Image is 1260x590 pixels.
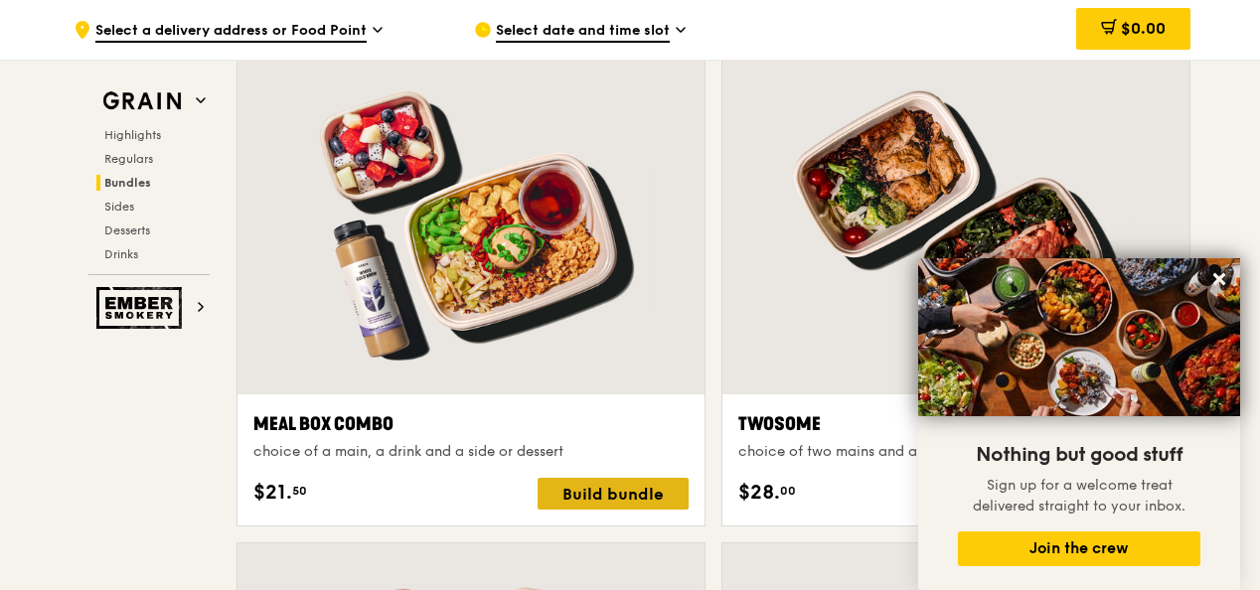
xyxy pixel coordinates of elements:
[738,478,780,508] span: $28.
[104,247,138,261] span: Drinks
[104,200,134,214] span: Sides
[96,287,188,329] img: Ember Smokery web logo
[1203,263,1235,295] button: Close
[976,443,1182,467] span: Nothing but good stuff
[253,478,292,508] span: $21.
[973,477,1185,515] span: Sign up for a welcome treat delivered straight to your inbox.
[738,410,1174,438] div: Twosome
[95,21,367,43] span: Select a delivery address or Food Point
[538,478,689,510] div: Build bundle
[104,128,161,142] span: Highlights
[496,21,670,43] span: Select date and time slot
[958,531,1200,566] button: Join the crew
[918,258,1240,416] img: DSC07876-Edit02-Large.jpeg
[104,176,151,190] span: Bundles
[104,152,153,166] span: Regulars
[96,83,188,119] img: Grain web logo
[253,442,689,462] div: choice of a main, a drink and a side or dessert
[104,223,150,237] span: Desserts
[1121,19,1166,38] span: $0.00
[780,483,796,499] span: 00
[292,483,307,499] span: 50
[738,442,1174,462] div: choice of two mains and an option of drinks, desserts and sides
[253,410,689,438] div: Meal Box Combo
